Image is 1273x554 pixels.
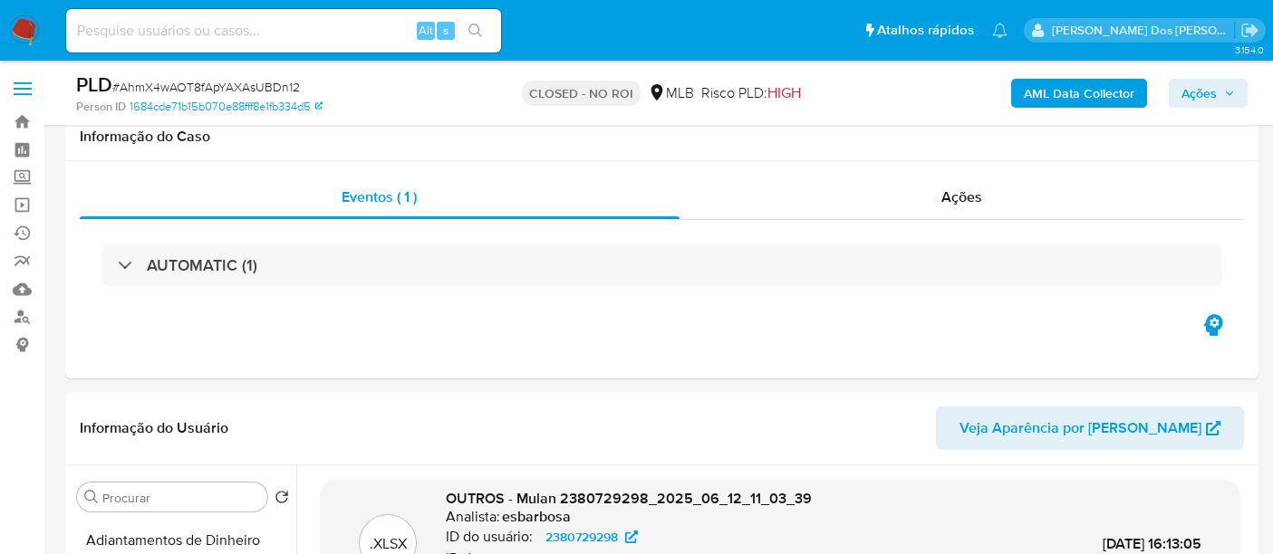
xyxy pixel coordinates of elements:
button: Veja Aparência por [PERSON_NAME] [936,406,1244,450]
a: 1684cde71b15b070e88fff8e1fb334d5 [130,99,323,115]
span: Veja Aparência por [PERSON_NAME] [960,406,1201,450]
span: [DATE] 16:13:05 [1103,533,1201,554]
p: .XLSX [370,534,407,554]
p: renato.lopes@mercadopago.com.br [1052,22,1235,39]
h1: Informação do Caso [80,128,1244,146]
b: Person ID [76,99,126,115]
input: Procurar [102,490,260,506]
h1: Informação do Usuário [80,419,228,437]
a: Notificações [992,23,1008,38]
span: Ações [1181,79,1217,108]
span: Alt [419,22,433,39]
span: s [443,22,448,39]
p: ID do usuário: [446,528,533,546]
div: MLB [648,83,694,103]
button: AML Data Collector [1011,79,1147,108]
a: 2380729298 [535,526,649,548]
span: HIGH [767,82,801,103]
p: Analista: [446,508,500,526]
input: Pesquise usuários ou casos... [66,19,501,43]
span: OUTROS - Mulan 2380729298_2025_06_12_11_03_39 [446,488,812,509]
span: Atalhos rápidos [877,21,974,40]
button: Ações [1169,79,1248,108]
span: Eventos ( 1 ) [342,186,417,207]
span: Ações [941,186,982,207]
button: Retornar ao pedido padrão [275,490,289,510]
span: 2380729298 [545,526,618,548]
button: Procurar [84,490,99,504]
button: search-icon [457,18,494,43]
p: CLOSED - NO ROI [522,81,641,106]
span: Risco PLD: [701,83,801,103]
span: # AhmX4wAOT8fApYAXAsUBDn12 [112,78,300,96]
h6: esbarbosa [502,508,571,526]
b: PLD [76,70,112,99]
div: AUTOMATIC (1) [101,244,1222,286]
b: AML Data Collector [1024,79,1134,108]
a: Sair [1240,21,1259,40]
h3: AUTOMATIC (1) [147,255,257,275]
